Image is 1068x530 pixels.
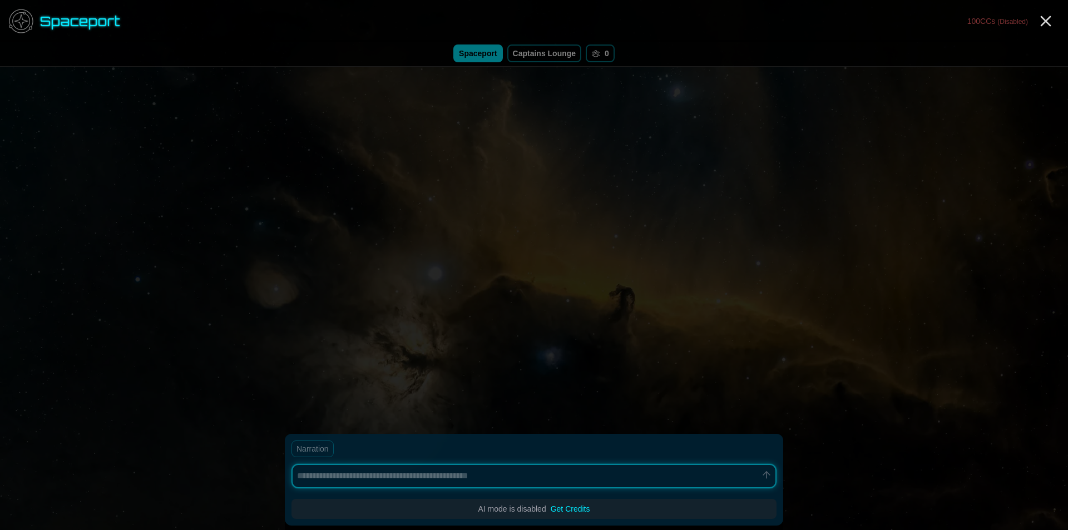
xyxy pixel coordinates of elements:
[551,503,590,514] button: Get Credits
[963,13,1032,29] button: 100CCs(Disabled)
[291,440,334,457] button: Narration
[453,44,502,62] a: spaceport
[507,44,582,62] a: Captains Lounge
[291,499,777,519] div: AI mode is disabled
[997,18,1028,26] span: (Disabled)
[40,13,121,29] span: spaceport
[4,4,38,38] img: menu
[967,17,996,26] span: 100 CCs
[1037,12,1055,30] a: Close
[586,44,615,62] button: 0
